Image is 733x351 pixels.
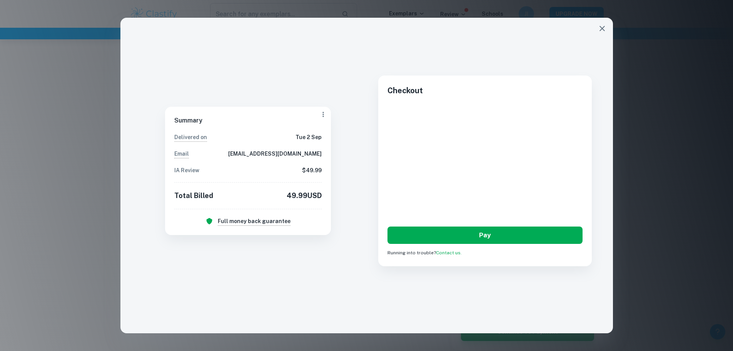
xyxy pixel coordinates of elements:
p: IA Review [174,166,199,175]
h6: Summary [174,116,322,125]
button: Pay [387,227,582,244]
h6: If our review is not accurate or there are any critical mistakes, we will fully refund your payment. [218,217,291,226]
iframe: Secure payment input frame [386,101,584,219]
a: Contact us. [436,250,462,255]
h5: Checkout [387,85,582,96]
p: Total Billed [174,190,213,201]
p: 49.99 USD [287,190,322,201]
span: Running into trouble? [387,250,462,255]
p: Delivery in 3 business days. Weekends don't count. It's possible that the review will be delivere... [174,133,207,142]
p: $ 49.99 [302,166,322,175]
p: Tue 2 Sep [296,133,322,142]
p: We will notify you here once your review is completed [174,149,189,158]
p: [EMAIL_ADDRESS][DOMAIN_NAME] [228,149,322,158]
